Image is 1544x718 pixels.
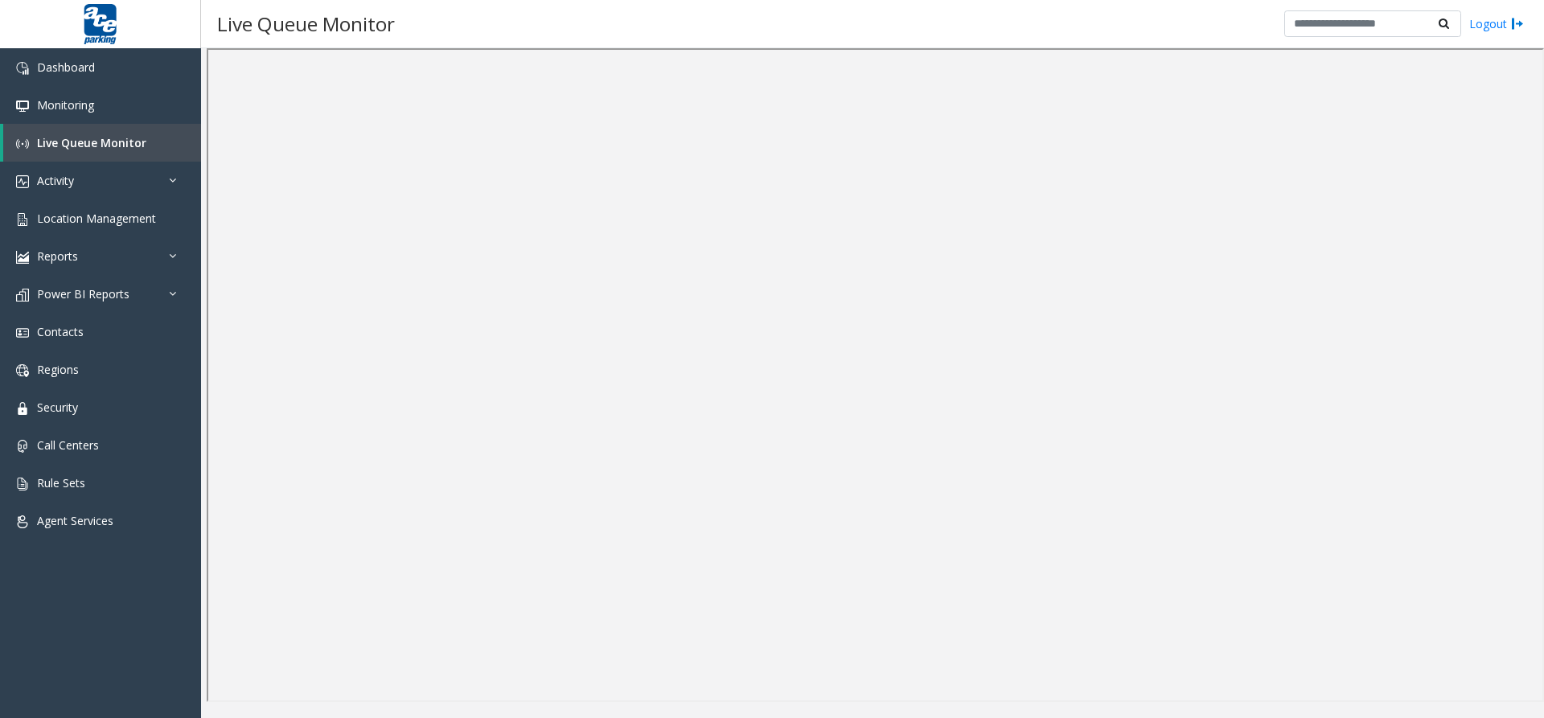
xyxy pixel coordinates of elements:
[37,286,129,302] span: Power BI Reports
[16,100,29,113] img: 'icon'
[37,400,78,415] span: Security
[16,289,29,302] img: 'icon'
[37,97,94,113] span: Monitoring
[37,59,95,75] span: Dashboard
[37,475,85,490] span: Rule Sets
[37,211,156,226] span: Location Management
[16,326,29,339] img: 'icon'
[37,248,78,264] span: Reports
[16,251,29,264] img: 'icon'
[37,324,84,339] span: Contacts
[37,362,79,377] span: Regions
[209,4,403,43] h3: Live Queue Monitor
[37,135,146,150] span: Live Queue Monitor
[1511,15,1524,32] img: logout
[37,513,113,528] span: Agent Services
[16,478,29,490] img: 'icon'
[16,515,29,528] img: 'icon'
[3,124,201,162] a: Live Queue Monitor
[16,364,29,377] img: 'icon'
[37,173,74,188] span: Activity
[16,213,29,226] img: 'icon'
[16,62,29,75] img: 'icon'
[16,402,29,415] img: 'icon'
[16,137,29,150] img: 'icon'
[37,437,99,453] span: Call Centers
[16,175,29,188] img: 'icon'
[16,440,29,453] img: 'icon'
[1469,15,1524,32] a: Logout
